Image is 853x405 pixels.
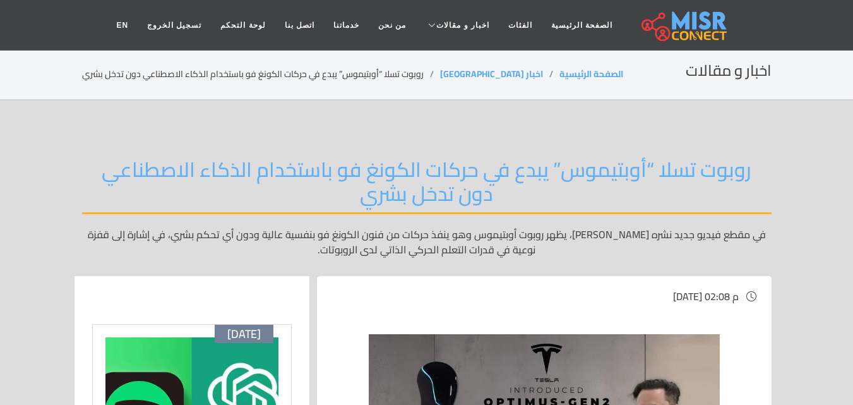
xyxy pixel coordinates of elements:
a: لوحة التحكم [211,13,275,37]
a: تسجيل الخروج [138,13,211,37]
span: [DATE] 02:08 م [673,287,739,306]
a: الصفحة الرئيسية [559,66,623,82]
span: اخبار و مقالات [436,20,489,31]
img: main.misr_connect [641,9,726,41]
a: اخبار و مقالات [415,13,499,37]
a: الصفحة الرئيسية [542,13,622,37]
a: من نحن [369,13,415,37]
a: EN [107,13,138,37]
a: اتصل بنا [275,13,324,37]
li: روبوت تسلا “أوبتيموس” يبدع في حركات الكونغ فو باستخدام الذكاء الاصطناعي دون تدخل بشري [82,68,440,81]
a: اخبار [GEOGRAPHIC_DATA] [440,66,543,82]
span: [DATE] [227,327,261,341]
h2: روبوت تسلا “أوبتيموس” يبدع في حركات الكونغ فو باستخدام الذكاء الاصطناعي دون تدخل بشري [82,157,772,214]
h2: اخبار و مقالات [686,62,772,80]
p: في مقطع فيديو جديد نشره [PERSON_NAME]، يظهر روبوت أوبتيموس وهو ينفذ حركات من فنون الكونغ فو بنفسي... [82,227,772,257]
a: خدماتنا [324,13,369,37]
a: الفئات [499,13,542,37]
